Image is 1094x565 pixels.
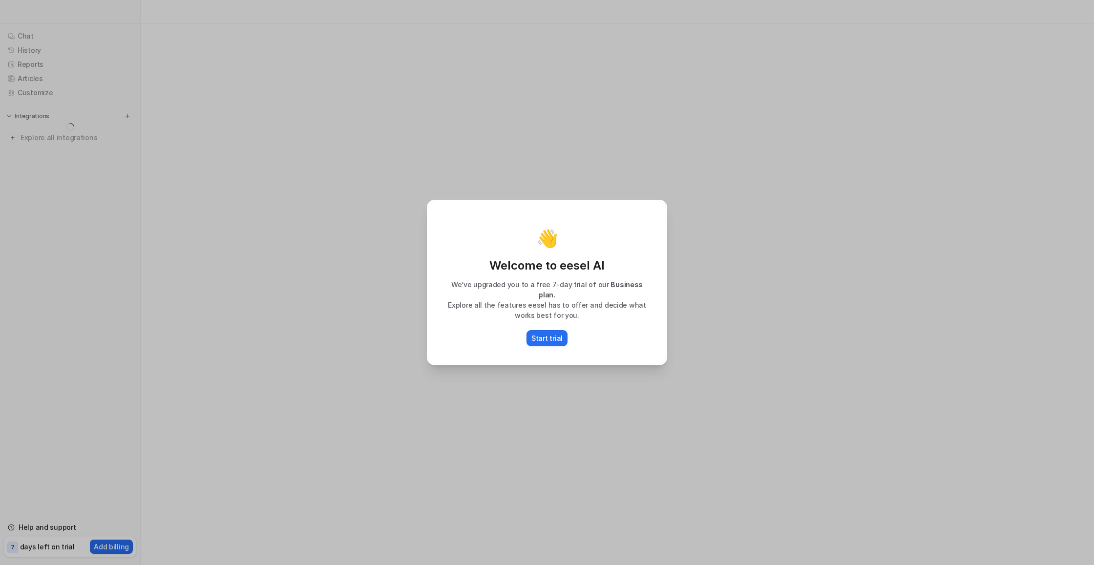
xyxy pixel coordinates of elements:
p: Start trial [531,333,563,343]
p: We’ve upgraded you to a free 7-day trial of our [438,279,656,300]
button: Start trial [526,330,568,346]
p: 👋 [536,229,558,248]
p: Welcome to eesel AI [438,258,656,273]
p: Explore all the features eesel has to offer and decide what works best for you. [438,300,656,320]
